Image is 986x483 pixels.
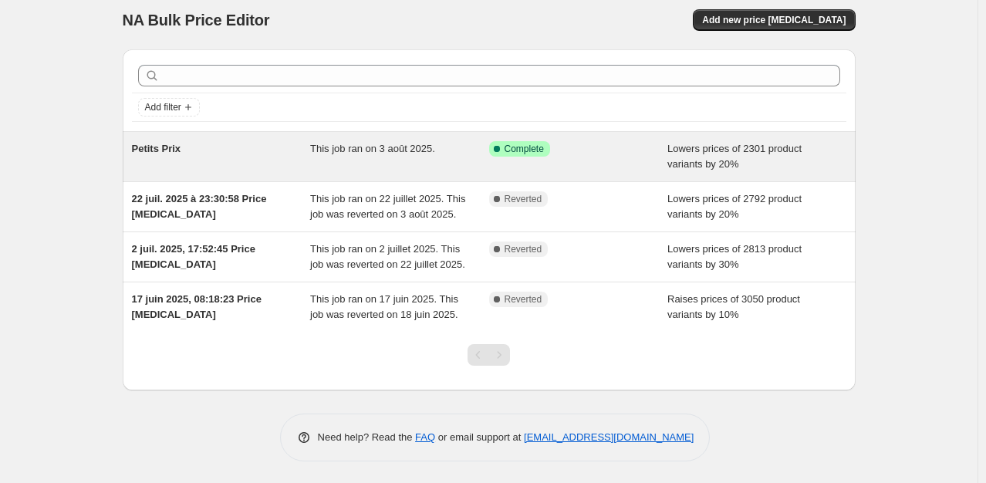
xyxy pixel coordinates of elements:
[505,293,542,306] span: Reverted
[132,243,255,270] span: 2 juil. 2025, 17:52:45 Price [MEDICAL_DATA]
[505,143,544,155] span: Complete
[435,431,524,443] span: or email support at
[145,101,181,113] span: Add filter
[318,431,416,443] span: Need help? Read the
[132,293,262,320] span: 17 juin 2025, 08:18:23 Price [MEDICAL_DATA]
[310,193,465,220] span: This job ran on 22 juillet 2025. This job was reverted on 3 août 2025.
[123,12,270,29] span: NA Bulk Price Editor
[132,193,267,220] span: 22 juil. 2025 à 23:30:58 Price [MEDICAL_DATA]
[505,193,542,205] span: Reverted
[524,431,694,443] a: [EMAIL_ADDRESS][DOMAIN_NAME]
[415,431,435,443] a: FAQ
[667,293,800,320] span: Raises prices of 3050 product variants by 10%
[667,193,802,220] span: Lowers prices of 2792 product variants by 20%
[138,98,200,117] button: Add filter
[702,14,846,26] span: Add new price [MEDICAL_DATA]
[310,143,435,154] span: This job ran on 3 août 2025.
[310,293,458,320] span: This job ran on 17 juin 2025. This job was reverted on 18 juin 2025.
[667,143,802,170] span: Lowers prices of 2301 product variants by 20%
[505,243,542,255] span: Reverted
[667,243,802,270] span: Lowers prices of 2813 product variants by 30%
[693,9,855,31] button: Add new price [MEDICAL_DATA]
[310,243,465,270] span: This job ran on 2 juillet 2025. This job was reverted on 22 juillet 2025.
[468,344,510,366] nav: Pagination
[132,143,181,154] span: Petits Prix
